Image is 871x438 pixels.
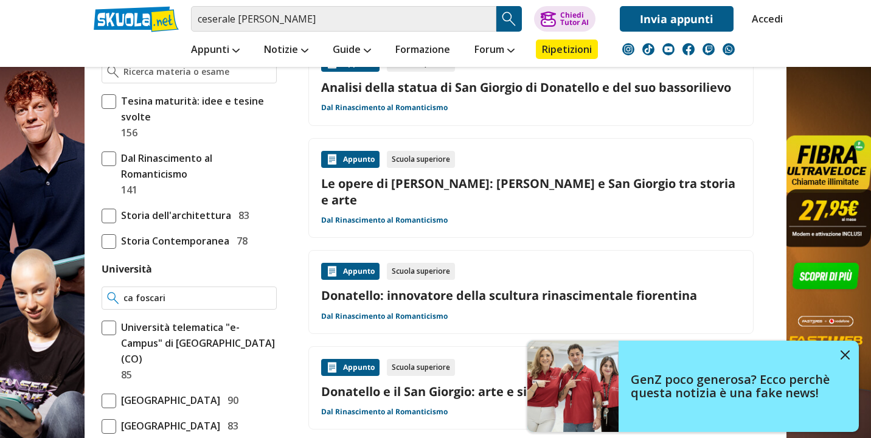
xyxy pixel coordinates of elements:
[387,359,455,376] div: Scuola superiore
[527,341,859,432] a: GenZ poco generosa? Ecco perchè questa notizia è una fake news!
[321,263,380,280] div: Appunto
[321,151,380,168] div: Appunto
[387,151,455,168] div: Scuola superiore
[123,66,271,78] input: Ricerca materia o esame
[116,125,137,141] span: 156
[682,43,695,55] img: facebook
[116,367,132,383] span: 85
[534,6,595,32] button: ChiediTutor AI
[330,40,374,61] a: Guide
[321,311,448,321] a: Dal Rinascimento al Romanticismo
[123,292,271,304] input: Ricerca universita
[116,392,220,408] span: [GEOGRAPHIC_DATA]
[321,103,448,113] a: Dal Rinascimento al Romanticismo
[188,40,243,61] a: Appunti
[841,350,850,360] img: close
[107,66,119,78] img: Ricerca materia o esame
[500,10,518,28] img: Cerca appunti, riassunti o versioni
[234,207,249,223] span: 83
[321,407,448,417] a: Dal Rinascimento al Romanticismo
[321,287,741,304] a: Donatello: innovatore della scultura rinascimentale fiorentina
[622,43,634,55] img: instagram
[560,12,589,26] div: Chiedi Tutor AI
[191,6,496,32] input: Cerca appunti, riassunti o versioni
[392,40,453,61] a: Formazione
[232,233,248,249] span: 78
[223,392,238,408] span: 90
[116,233,229,249] span: Storia Contemporanea
[326,361,338,374] img: Appunti contenuto
[642,43,654,55] img: tiktok
[321,175,741,208] a: Le opere di [PERSON_NAME]: [PERSON_NAME] e San Giorgio tra storia e arte
[261,40,311,61] a: Notizie
[536,40,598,59] a: Ripetizioni
[752,6,777,32] a: Accedi
[326,265,338,277] img: Appunti contenuto
[102,262,152,276] label: Università
[116,150,277,182] span: Dal Rinascimento al Romanticismo
[223,418,238,434] span: 83
[723,43,735,55] img: WhatsApp
[321,79,741,96] a: Analisi della statua di San Giorgio di Donatello e del suo bassorilievo
[471,40,518,61] a: Forum
[321,215,448,225] a: Dal Rinascimento al Romanticismo
[496,6,522,32] button: Search Button
[116,418,220,434] span: [GEOGRAPHIC_DATA]
[116,319,277,367] span: Università telematica "e-Campus" di [GEOGRAPHIC_DATA] (CO)
[326,153,338,165] img: Appunti contenuto
[662,43,675,55] img: youtube
[387,263,455,280] div: Scuola superiore
[321,359,380,376] div: Appunto
[116,93,277,125] span: Tesina maturità: idee e tesine svolte
[107,292,119,304] img: Ricerca universita
[620,6,734,32] a: Invia appunti
[116,182,137,198] span: 141
[321,383,741,400] a: Donatello e il San Giorgio: arte e simbolismo a Orsanmichele
[703,43,715,55] img: twitch
[631,373,831,400] h4: GenZ poco generosa? Ecco perchè questa notizia è una fake news!
[116,207,231,223] span: Storia dell'architettura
